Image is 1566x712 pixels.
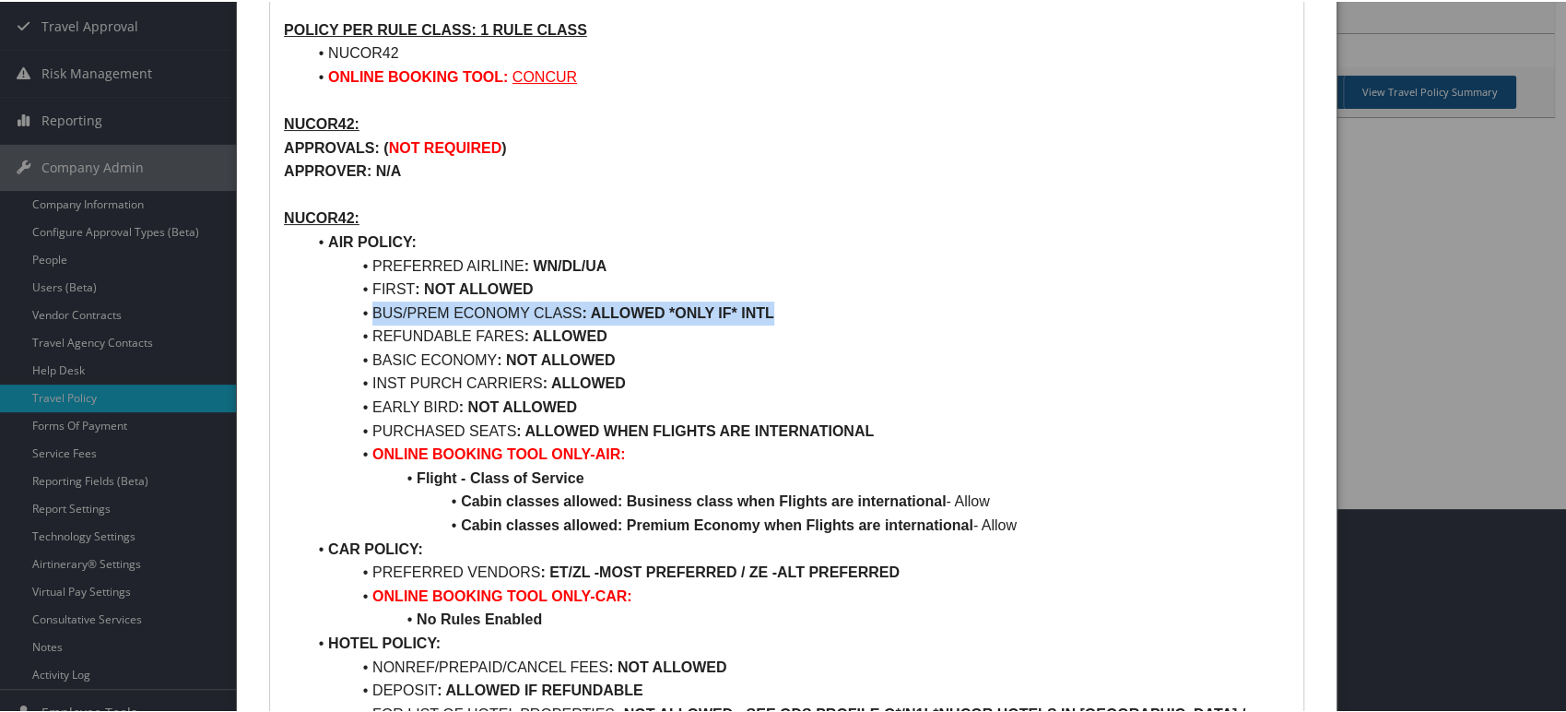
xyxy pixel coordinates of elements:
strong: Cabin classes allowed: Business class when Flights are international [461,492,946,507]
li: NONREF/PREPAID/CANCEL FEES [306,654,1289,678]
strong: Cabin classes allowed: Premium Economy when Flights are international [461,516,973,531]
strong: : NOT ALLOWED [415,279,533,295]
strong: ) [501,138,506,154]
strong: : ET/ZL -MOST PREFERRED / ZE -ALT PREFERRED [540,563,900,578]
li: REFUNDABLE FARES [306,323,1289,347]
strong: NOT REQUIRED [389,138,502,154]
strong: ONLINE BOOKING TOOL: [328,67,508,83]
strong: : NOT ALLOWED [497,350,615,366]
li: - Allow [306,512,1289,536]
li: BUS/PREM ECONOMY CLASS [306,300,1289,324]
strong: HOTEL POLICY: [328,634,441,649]
strong: CAR POLICY: [328,540,423,555]
strong: ( [383,138,388,154]
strong: : NOT ALLOWED [459,398,577,413]
strong: : ALLOWED *ONLY IF* INTL [582,303,773,319]
strong: APPROVALS: [284,138,380,154]
strong: ONLINE BOOKING TOOL ONLY-AIR: [372,445,625,460]
li: PREFERRED AIRLINE [306,253,1289,277]
li: EARLY BIRD [306,394,1289,418]
strong: No Rules Enabled [417,610,542,625]
u: NUCOR42: [284,208,359,224]
li: NUCOR42 [306,40,1289,64]
li: INST PURCH CARRIERS [306,370,1289,394]
li: DEPOSIT [306,677,1289,701]
strong: ONLINE BOOKING TOOL ONLY-CAR: [372,587,632,602]
li: PURCHASED SEATS [306,418,1289,442]
u: NUCOR42: [284,114,359,130]
a: CONCUR [512,67,577,83]
strong: AIR POLICY: [328,232,417,248]
strong: : ALLOWED [543,374,626,389]
strong: : WN/DL/UA [524,256,607,272]
u: POLICY PER RULE CLASS: 1 RULE CLASS [284,20,587,36]
strong: APPROVER: N/A [284,161,401,177]
strong: : ALLOWED IF REFUNDABLE [437,681,642,696]
strong: : NOT ALLOWED [608,658,726,673]
strong: : ALLOWED WHEN FLIGHTS ARE INTERNATIONAL [516,421,874,437]
li: BASIC ECONOMY [306,347,1289,371]
strong: : ALLOWED [524,326,607,342]
strong: Flight - Class of Service [417,469,583,484]
li: - Allow [306,488,1289,512]
li: PREFERRED VENDORS [306,559,1289,583]
li: FIRST [306,276,1289,300]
